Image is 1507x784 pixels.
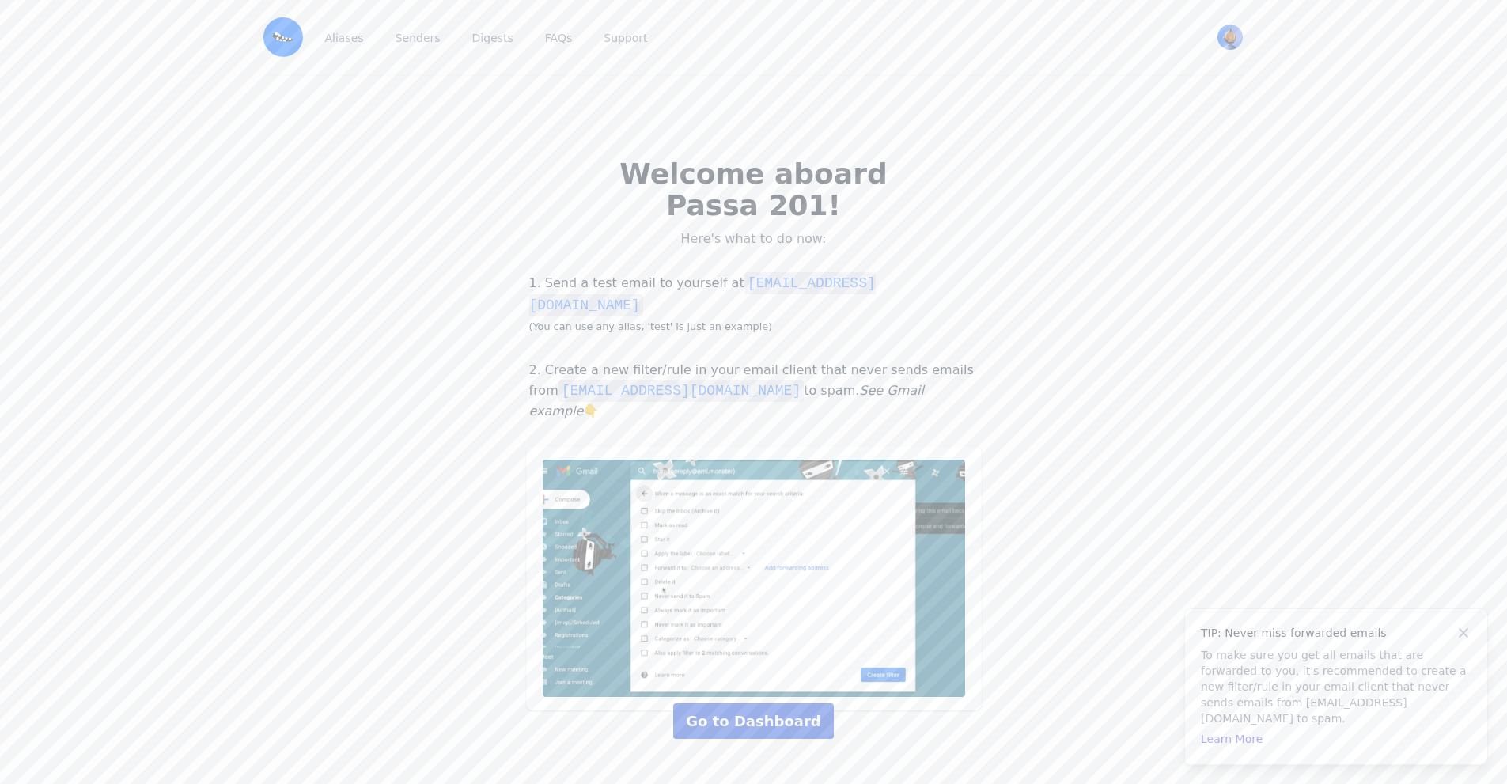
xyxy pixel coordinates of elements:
[529,383,924,419] i: See Gmail example
[1217,25,1243,50] img: Passa 201's Avatar
[1201,647,1471,726] p: To make sure you get all emails that are forwarded to you, it's recommended to create a new filte...
[673,703,833,739] a: Go to Dashboard
[263,17,303,57] img: Email Monster
[543,460,965,697] img: Add noreply@eml.monster to a Never Send to Spam filter in Gmail
[1216,23,1244,51] button: User menu
[529,272,876,316] code: [EMAIL_ADDRESS][DOMAIN_NAME]
[529,320,773,332] small: (You can use any alias, 'test' is just an example)
[526,361,982,421] p: 2. Create a new filter/rule in your email client that never sends emails from to spam. 👇
[577,231,931,247] p: Here's what to do now:
[558,380,804,402] code: [EMAIL_ADDRESS][DOMAIN_NAME]
[577,158,931,222] h2: Welcome aboard Passa 201!
[526,272,982,335] p: 1. Send a test email to yourself at
[1201,733,1263,745] a: Learn More
[1201,625,1471,641] h4: TIP: Never miss forwarded emails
